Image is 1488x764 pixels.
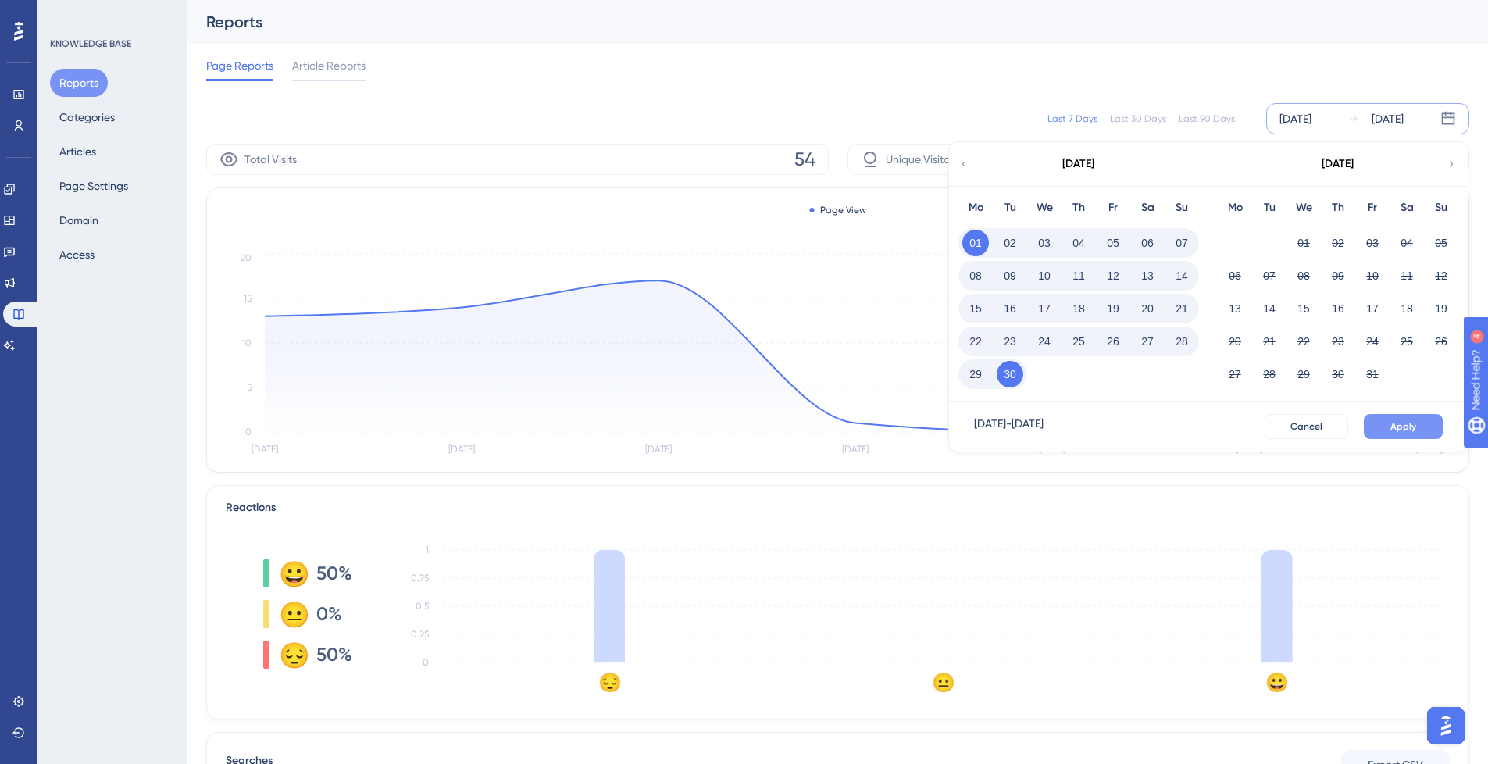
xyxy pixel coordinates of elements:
[1134,328,1161,355] button: 27
[1134,262,1161,289] button: 13
[1222,295,1248,322] button: 13
[1364,414,1443,439] button: Apply
[1256,295,1283,322] button: 14
[1062,198,1096,217] div: Th
[1027,198,1062,217] div: We
[997,328,1023,355] button: 23
[316,561,352,586] span: 50%
[1355,198,1390,217] div: Fr
[1359,230,1386,256] button: 03
[244,150,297,169] span: Total Visits
[1325,295,1351,322] button: 16
[37,4,98,23] span: Need Help?
[50,206,108,234] button: Domain
[1390,198,1424,217] div: Sa
[1222,262,1248,289] button: 06
[279,561,304,586] div: 😀
[316,602,342,627] span: 0%
[50,137,105,166] button: Articles
[997,262,1023,289] button: 09
[244,293,252,304] tspan: 15
[1290,262,1317,289] button: 08
[997,361,1023,387] button: 30
[1424,198,1458,217] div: Su
[50,37,131,50] div: KNOWLEDGE BASE
[1325,361,1351,387] button: 30
[886,150,958,169] span: Unique Visitors
[962,361,989,387] button: 29
[50,69,108,97] button: Reports
[279,602,304,627] div: 😐
[1169,230,1195,256] button: 07
[1286,198,1321,217] div: We
[1359,262,1386,289] button: 10
[1279,109,1311,128] div: [DATE]
[242,337,252,348] tspan: 10
[1393,230,1420,256] button: 04
[1256,328,1283,355] button: 21
[1416,444,1443,455] tspan: [DATE]
[50,241,104,269] button: Access
[1218,198,1252,217] div: Mo
[1039,444,1065,455] tspan: [DATE]
[1130,198,1165,217] div: Sa
[1100,328,1126,355] button: 26
[1222,328,1248,355] button: 20
[1290,361,1317,387] button: 29
[1031,230,1058,256] button: 03
[1265,414,1348,439] button: Cancel
[411,573,429,584] tspan: 0.75
[1031,328,1058,355] button: 24
[241,252,252,263] tspan: 20
[1359,328,1386,355] button: 24
[1428,262,1454,289] button: 12
[1265,671,1289,694] text: 😀
[245,427,252,437] tspan: 0
[1256,361,1283,387] button: 28
[1031,295,1058,322] button: 17
[1236,444,1262,455] tspan: [DATE]
[423,657,429,668] tspan: 0
[279,642,304,667] div: 😔
[1169,262,1195,289] button: 14
[1100,230,1126,256] button: 05
[1321,198,1355,217] div: Th
[1325,328,1351,355] button: 23
[962,262,989,289] button: 08
[292,56,366,75] span: Article Reports
[1290,328,1317,355] button: 22
[1110,112,1166,125] div: Last 30 Days
[932,671,955,694] text: 😐
[1393,328,1420,355] button: 25
[1031,262,1058,289] button: 10
[958,198,993,217] div: Mo
[1165,198,1199,217] div: Su
[962,328,989,355] button: 22
[1134,230,1161,256] button: 06
[997,295,1023,322] button: 16
[1062,155,1094,173] div: [DATE]
[1428,328,1454,355] button: 26
[1290,420,1322,433] span: Cancel
[50,103,124,131] button: Categories
[1047,112,1097,125] div: Last 7 Days
[997,230,1023,256] button: 02
[1325,230,1351,256] button: 02
[1256,262,1283,289] button: 07
[1372,109,1404,128] div: [DATE]
[252,444,278,455] tspan: [DATE]
[1222,361,1248,387] button: 27
[1134,295,1161,322] button: 20
[247,382,252,393] tspan: 5
[1290,295,1317,322] button: 15
[809,204,866,216] div: Page View
[206,11,1430,33] div: Reports
[1393,262,1420,289] button: 11
[1100,262,1126,289] button: 12
[645,444,672,455] tspan: [DATE]
[1065,262,1092,289] button: 11
[1096,198,1130,217] div: Fr
[1325,262,1351,289] button: 09
[206,56,273,75] span: Page Reports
